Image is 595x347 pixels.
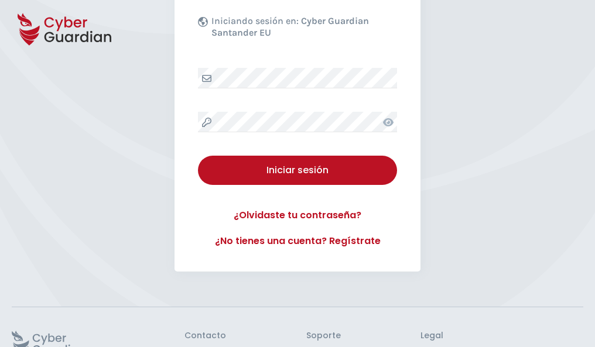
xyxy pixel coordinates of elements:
a: ¿No tienes una cuenta? Regístrate [198,234,397,248]
h3: Contacto [184,331,226,341]
h3: Soporte [306,331,341,341]
a: ¿Olvidaste tu contraseña? [198,208,397,222]
button: Iniciar sesión [198,156,397,185]
h3: Legal [420,331,583,341]
div: Iniciar sesión [207,163,388,177]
